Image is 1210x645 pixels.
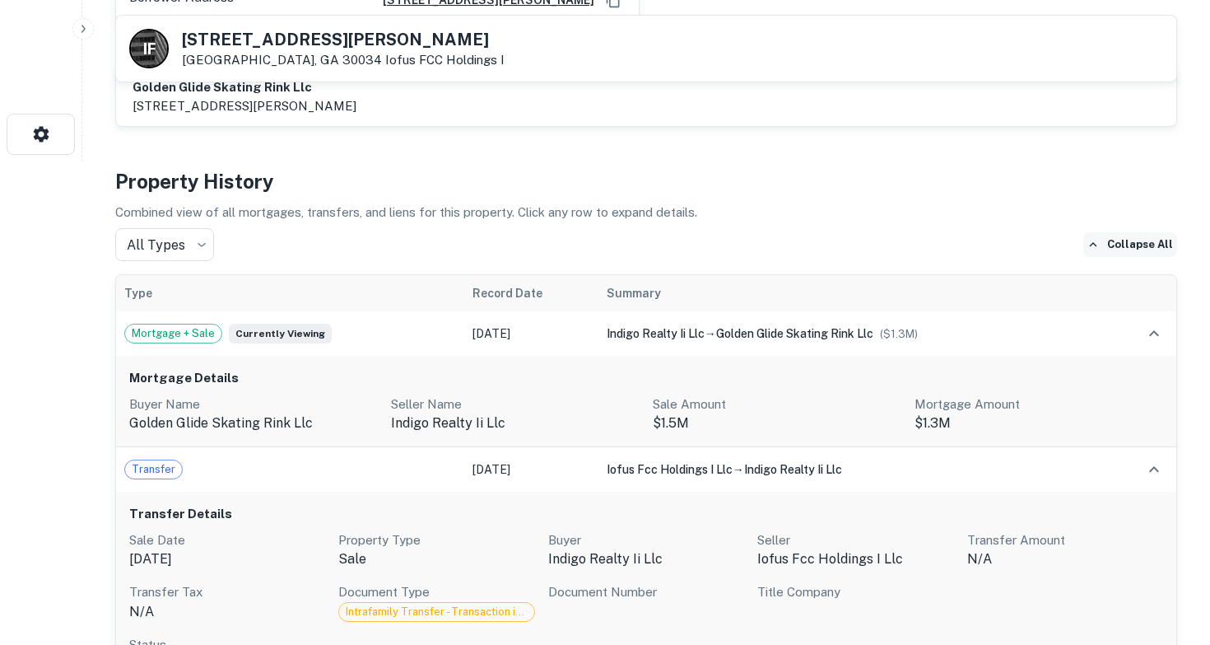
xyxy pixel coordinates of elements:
[548,549,744,569] p: indigo realty ii llc
[133,78,356,97] h6: golden glide skating rink llc
[967,549,1163,569] p: N/A
[129,505,1163,524] h6: Transfer Details
[607,460,1099,479] div: →
[129,369,1163,388] h6: Mortgage Details
[129,549,325,569] p: [DATE]
[1083,232,1177,257] button: Collapse All
[464,447,598,492] td: [DATE]
[967,530,1163,550] p: Transfer Amount
[182,31,505,48] h5: [STREET_ADDRESS][PERSON_NAME]
[757,549,953,569] p: iofus fcc holdings i llc
[464,275,598,311] th: Record Date
[744,463,842,476] span: indigo realty ii llc
[338,582,534,602] p: Document Type
[229,324,332,344] span: Currently viewing
[880,328,918,340] span: ($ 1.3M )
[338,530,534,550] p: Property Type
[339,604,533,620] span: Intrafamily Transfer - Transaction is between related parties for any reason & no consideration.
[385,53,505,67] a: Iofus FCC Holdings I
[653,395,901,414] p: Sale Amount
[1128,460,1210,540] iframe: Chat Widget
[115,203,1177,222] p: Combined view of all mortgages, transfers, and liens for this property. Click any row to expand d...
[607,327,705,340] span: indigo realty ii llc
[548,582,744,602] p: Document Number
[143,38,155,60] p: I F
[914,414,1163,433] p: $1.3M
[133,96,356,116] p: [STREET_ADDRESS][PERSON_NAME]
[129,582,325,602] p: Transfer Tax
[914,395,1163,414] p: Mortgage Amount
[548,530,744,550] p: Buyer
[125,461,182,478] span: Transfer
[757,530,953,550] p: Seller
[125,325,221,342] span: Mortgage + Sale
[391,395,640,414] p: Seller Name
[129,395,378,414] p: Buyer Name
[653,414,901,433] p: $1.5M
[607,463,733,476] span: iofus fcc holdings i llc
[182,53,505,68] p: [GEOGRAPHIC_DATA], GA 30034
[115,228,214,261] div: All Types
[338,602,534,622] div: Code: 40
[598,275,1107,311] th: Summary
[129,414,378,433] p: golden glide skating rink llc
[391,414,640,433] p: indigo realty ii llc
[116,275,464,311] th: Type
[129,530,325,550] p: Sale Date
[115,166,1177,196] h4: Property History
[1140,320,1168,348] button: expand row
[607,325,1099,343] div: →
[338,549,534,569] p: sale
[757,582,953,602] p: Title Company
[129,602,325,622] p: N/A
[464,311,598,356] td: [DATE]
[1140,456,1168,484] button: expand row
[716,327,873,340] span: golden glide skating rink llc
